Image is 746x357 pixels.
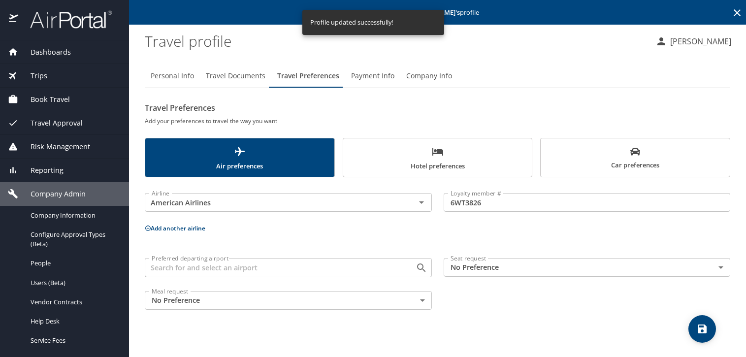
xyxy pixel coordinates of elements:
[18,94,70,105] span: Book Travel
[18,141,90,152] span: Risk Management
[145,100,730,116] h2: Travel Preferences
[145,224,205,232] button: Add another airline
[151,70,194,82] span: Personal Info
[148,261,400,274] input: Search for and select an airport
[9,10,19,29] img: icon-airportal.png
[18,189,86,199] span: Company Admin
[18,118,83,129] span: Travel Approval
[31,211,117,220] span: Company Information
[145,291,432,310] div: No Preference
[667,35,731,47] p: [PERSON_NAME]
[31,297,117,307] span: Vendor Contracts
[31,230,117,249] span: Configure Approval Types (Beta)
[415,195,428,209] button: Open
[145,64,730,88] div: Profile
[145,138,730,177] div: scrollable force tabs example
[31,336,117,345] span: Service Fees
[415,261,428,275] button: Open
[206,70,265,82] span: Travel Documents
[18,70,47,81] span: Trips
[651,32,735,50] button: [PERSON_NAME]
[145,26,648,56] h1: Travel profile
[151,146,328,172] span: Air preferences
[547,147,724,171] span: Car preferences
[145,116,730,126] h6: Add your preferences to travel the way you want
[351,70,394,82] span: Payment Info
[31,317,117,326] span: Help Desk
[349,146,526,172] span: Hotel preferences
[132,9,743,16] p: Editing profile
[31,278,117,288] span: Users (Beta)
[19,10,112,29] img: airportal-logo.png
[688,315,716,343] button: save
[406,70,452,82] span: Company Info
[310,13,393,32] div: Profile updated successfully!
[148,196,400,209] input: Select an Airline
[31,259,117,268] span: People
[277,70,339,82] span: Travel Preferences
[18,165,64,176] span: Reporting
[444,258,731,277] div: No Preference
[18,47,71,58] span: Dashboards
